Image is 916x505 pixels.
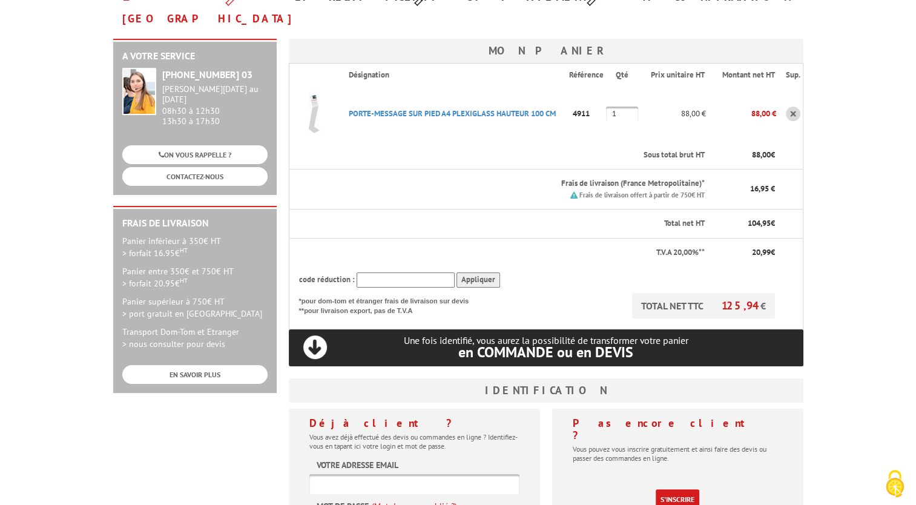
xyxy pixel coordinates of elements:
[122,218,268,229] h2: Frais de Livraison
[648,70,704,81] p: Prix unitaire HT
[299,274,355,285] span: code réduction :
[317,459,398,471] label: Votre adresse email
[349,108,556,119] a: PORTE-MESSAGE SUR PIED A4 PLEXIGLASS HAUTEUR 100 CM
[722,299,760,312] span: 125,94
[122,51,268,62] h2: A votre service
[122,167,268,186] a: CONTACTEZ-NOUS
[706,103,777,124] p: 88,00 €
[289,378,803,403] h3: Identification
[573,444,783,463] p: Vous pouvez vous inscrire gratuitement et ainsi faire des devis ou passer des commandes en ligne.
[122,295,268,320] p: Panier supérieur à 750€ HT
[339,64,569,87] th: Désignation
[579,191,705,199] small: Frais de livraison offert à partir de 750€ HT
[289,90,338,138] img: PORTE-MESSAGE SUR PIED A4 PLEXIGLASS HAUTEUR 100 CM
[122,338,225,349] span: > nous consulter pour devis
[573,417,783,441] h4: Pas encore client ?
[122,278,188,289] span: > forfait 20.95€
[122,308,262,319] span: > port gratuit en [GEOGRAPHIC_DATA]
[122,235,268,259] p: Panier inférieur à 350€ HT
[750,183,775,194] span: 16,95 €
[122,365,268,384] a: EN SAVOIR PLUS
[458,343,633,361] span: en COMMANDE ou en DEVIS
[162,68,252,81] strong: [PHONE_NUMBER] 03
[309,417,519,429] h4: Déjà client ?
[880,469,910,499] img: Cookies (fenêtre modale)
[289,39,803,63] h3: Mon panier
[776,64,803,87] th: Sup.
[569,70,605,81] p: Référence
[874,464,916,505] button: Cookies (fenêtre modale)
[716,247,776,259] p: €
[752,150,771,160] span: 88,00
[339,141,706,170] th: Sous total brut HT
[570,191,578,199] img: picto.png
[162,84,268,105] div: [PERSON_NAME][DATE] au [DATE]
[122,326,268,350] p: Transport Dom-Tom et Etranger
[122,145,268,164] a: ON VOUS RAPPELLE ?
[299,218,705,229] p: Total net HT
[639,103,705,124] p: 88,00 €
[162,84,268,126] div: 08h30 à 12h30 13h30 à 17h30
[122,265,268,289] p: Panier entre 350€ et 750€ HT
[299,293,481,315] p: *pour dom-tom et étranger frais de livraison sur devis **pour livraison export, pas de T.V.A
[299,247,705,259] p: T.V.A 20,00%**
[180,246,188,254] sup: HT
[180,276,188,285] sup: HT
[309,432,519,451] p: Vous avez déjà effectué des devis ou commandes en ligne ? Identifiez-vous en tapant ici votre log...
[748,218,771,228] span: 104,95
[456,272,500,288] input: Appliquer
[569,103,606,124] p: 4911
[716,150,776,161] p: €
[752,247,771,257] span: 20,99
[716,218,776,229] p: €
[122,68,156,115] img: widget-service.jpg
[122,248,188,259] span: > forfait 16.95€
[632,293,775,319] p: TOTAL NET TTC €
[606,64,639,87] th: Qté
[289,335,803,360] p: Une fois identifié, vous aurez la possibilité de transformer votre panier
[716,70,776,81] p: Montant net HT
[349,178,705,190] p: Frais de livraison (France Metropolitaine)*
